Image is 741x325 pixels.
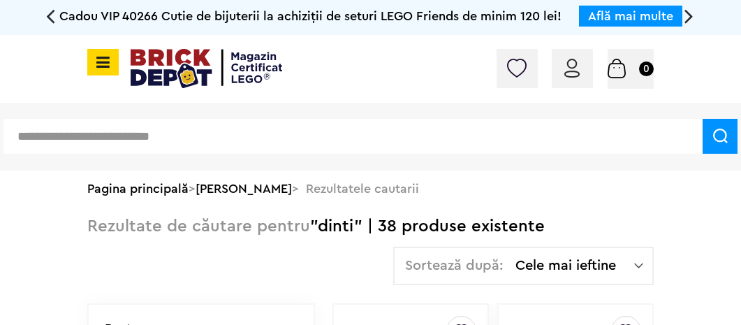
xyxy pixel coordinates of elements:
a: [PERSON_NAME] [196,182,292,195]
span: Cele mai ieftine [515,259,634,273]
div: > > Rezultatele cautarii [87,171,654,207]
span: Cadou VIP 40266 Cutie de bijuterii la achiziții de seturi LEGO Friends de minim 120 lei! [59,10,562,22]
small: 0 [639,62,654,76]
div: "dinti" | 38 produse existente [87,207,545,247]
span: Sortează după: [405,259,504,273]
span: Rezultate de căutare pentru [87,218,310,235]
a: Află mai multe [588,10,673,22]
a: Pagina principală [87,182,189,195]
